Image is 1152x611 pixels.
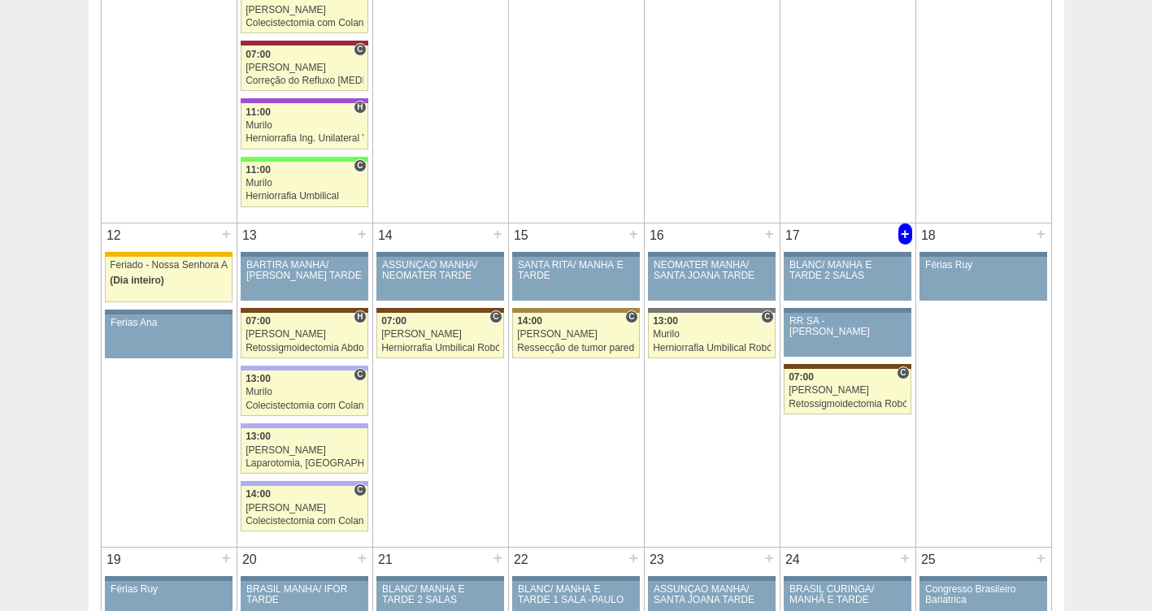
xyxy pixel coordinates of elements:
[237,548,263,572] div: 20
[246,387,363,397] div: Murilo
[784,257,911,301] a: BLANC/ MANHÃ E TARDE 2 SALAS
[784,369,911,414] a: C 07:00 [PERSON_NAME] Retossigmoidectomia Robótica
[653,343,771,353] div: Herniorrafia Umbilical Robótica
[111,584,227,595] div: Férias Ruy
[241,257,367,301] a: BARTIRA MANHÃ/ [PERSON_NAME] TARDE
[648,257,775,301] a: NEOMATER MANHÃ/ SANTA JOANA TARDE
[654,584,770,605] div: ASSUNÇÃO MANHÃ/ SANTA JOANA TARDE
[246,315,271,327] span: 07:00
[512,308,639,313] div: Key: Oswaldo Cruz Paulista
[354,159,366,172] span: Consultório
[784,364,911,369] div: Key: Santa Joana
[784,252,911,257] div: Key: Aviso
[354,101,366,114] span: Hospital
[925,260,1041,271] div: Férias Ruy
[111,318,227,328] div: Ferias Ana
[512,576,639,581] div: Key: Aviso
[916,548,941,572] div: 25
[898,548,912,569] div: +
[376,313,503,358] a: C 07:00 [PERSON_NAME] Herniorrafia Umbilical Robótica
[625,310,637,323] span: Consultório
[645,223,670,248] div: 16
[509,223,534,248] div: 15
[220,223,233,245] div: +
[246,5,363,15] div: [PERSON_NAME]
[105,252,232,257] div: Key: Feriado
[110,275,164,286] span: (Dia inteiro)
[784,313,911,357] a: RR SA - [PERSON_NAME]
[373,223,398,248] div: 14
[246,76,363,86] div: Correção do Refluxo [MEDICAL_DATA] esofágico Robótico
[761,310,773,323] span: Consultório
[105,314,232,358] a: Ferias Ana
[780,223,806,248] div: 17
[246,516,363,526] div: Colecistectomia com Colangiografia VL
[763,223,776,245] div: +
[780,548,806,572] div: 24
[382,584,498,605] div: BLANC/ MANHÃ E TARDE 2 SALAS
[512,252,639,257] div: Key: Aviso
[789,385,906,396] div: [PERSON_NAME]
[509,548,534,572] div: 22
[241,370,367,416] a: C 13:00 Murilo Colecistectomia com Colangiografia VL
[376,257,503,301] a: ASSUNÇÃO MANHÃ/ NEOMATER TARDE
[789,399,906,409] div: Retossigmoidectomia Robótica
[925,584,1041,605] div: Congresso Brasileiro Bariatrica
[241,103,367,149] a: H 11:00 Murilo Herniorrafia Ing. Unilateral VL
[105,310,232,314] div: Key: Aviso
[246,164,271,175] span: 11:00
[1034,223,1048,245] div: +
[381,329,499,340] div: [PERSON_NAME]
[648,252,775,257] div: Key: Aviso
[491,223,505,245] div: +
[491,548,505,569] div: +
[518,584,634,605] div: BLANC/ MANHÃ E TARDE 1 SALA -PAULO
[897,366,909,379] span: Consultório
[241,41,367,45] div: Key: Sírio Libanês
[653,329,771,340] div: Murilo
[241,428,367,474] a: 13:00 [PERSON_NAME] Laparotomia, [GEOGRAPHIC_DATA], Drenagem, Bridas VL
[645,548,670,572] div: 23
[517,329,635,340] div: [PERSON_NAME]
[381,343,499,353] div: Herniorrafia Umbilical Robótica
[763,548,776,569] div: +
[355,548,369,569] div: +
[354,483,366,496] span: Consultório
[246,373,271,384] span: 13:00
[916,223,941,248] div: 18
[241,98,367,103] div: Key: IFOR
[376,252,503,257] div: Key: Aviso
[354,43,366,56] span: Consultório
[789,584,906,605] div: BRASIL CURINGA/ MANHÃ E TARDE
[105,257,232,302] a: Feriado - Nossa Senhora Aparecida (Dia inteiro)
[241,45,367,91] a: C 07:00 [PERSON_NAME] Correção do Refluxo [MEDICAL_DATA] esofágico Robótico
[246,431,271,442] span: 13:00
[246,106,271,118] span: 11:00
[241,486,367,531] a: C 14:00 [PERSON_NAME] Colecistectomia com Colangiografia VL
[105,576,232,581] div: Key: Aviso
[784,576,911,581] div: Key: Aviso
[102,223,127,248] div: 12
[241,423,367,428] div: Key: Christóvão da Gama
[246,49,271,60] span: 07:00
[246,178,363,188] div: Murilo
[246,445,363,456] div: [PERSON_NAME]
[241,576,367,581] div: Key: Aviso
[246,458,363,469] div: Laparotomia, [GEOGRAPHIC_DATA], Drenagem, Bridas VL
[376,576,503,581] div: Key: Aviso
[919,576,1046,581] div: Key: Aviso
[648,313,775,358] a: C 13:00 Murilo Herniorrafia Umbilical Robótica
[898,223,912,245] div: +
[919,257,1046,301] a: Férias Ruy
[653,315,678,327] span: 13:00
[512,313,639,358] a: C 14:00 [PERSON_NAME] Ressecção de tumor parede abdominal pélvica
[518,260,634,281] div: SANTA RITA/ MANHÃ E TARDE
[654,260,770,281] div: NEOMATER MANHÃ/ SANTA JOANA TARDE
[246,18,363,28] div: Colecistectomia com Colangiografia VL
[919,252,1046,257] div: Key: Aviso
[246,260,363,281] div: BARTIRA MANHÃ/ [PERSON_NAME] TARDE
[517,315,542,327] span: 14:00
[241,162,367,207] a: C 11:00 Murilo Herniorrafia Umbilical
[246,488,271,500] span: 14:00
[784,308,911,313] div: Key: Aviso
